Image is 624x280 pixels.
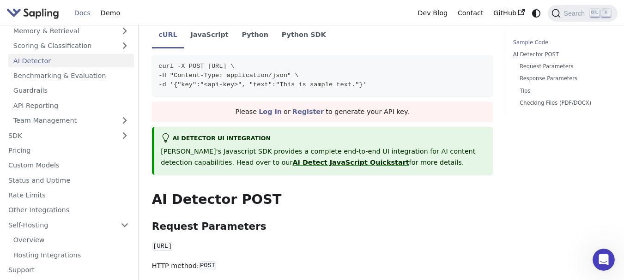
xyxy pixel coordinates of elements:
[6,6,62,20] a: Sapling.ai
[412,6,452,20] a: Dev Blog
[158,72,298,79] span: -H "Content-Type: application/json" \
[488,6,529,20] a: GitHub
[8,69,134,83] a: Benchmarking & Evaluation
[8,54,134,67] a: AI Detector
[96,6,125,20] a: Demo
[453,6,489,20] a: Contact
[161,146,486,168] p: [PERSON_NAME]'s Javascript SDK provides a complete end-to-end UI integration for AI content detec...
[275,23,333,49] li: Python SDK
[8,233,134,247] a: Overview
[152,23,184,49] li: cURL
[520,74,604,83] a: Response Parameters
[158,81,367,88] span: -d '{"key":"<api-key>", "text":"This is sample text."}'
[199,261,217,270] code: POST
[3,189,134,202] a: Rate Limits
[69,6,96,20] a: Docs
[8,39,134,53] a: Scoring & Classification
[8,24,134,38] a: Memory & Retrieval
[593,249,615,271] iframe: Intercom live chat
[8,99,134,112] a: API Reporting
[115,129,134,142] button: Expand sidebar category 'SDK'
[292,159,409,166] a: AI Detect JavaScript Quickstart
[152,220,493,233] h3: Request Parameters
[259,108,282,115] a: Log In
[152,191,493,208] h2: AI Detector POST
[8,248,134,262] a: Hosting Integrations
[3,144,134,157] a: Pricing
[520,62,604,71] a: Request Parameters
[158,63,234,70] span: curl -X POST [URL] \
[3,263,134,277] a: Support
[520,99,604,107] a: Checking Files (PDF/DOCX)
[3,129,115,142] a: SDK
[3,159,134,172] a: Custom Models
[3,218,134,232] a: Self-Hosting
[8,84,134,97] a: Guardrails
[548,5,617,22] button: Search (Ctrl+K)
[561,10,590,17] span: Search
[8,114,134,127] a: Team Management
[292,108,324,115] a: Register
[152,261,493,272] p: HTTP method:
[184,23,235,49] li: JavaScript
[161,133,486,144] div: AI Detector UI integration
[513,50,607,59] a: AI Detector POST
[513,38,607,47] a: Sample Code
[520,87,604,95] a: Tips
[235,23,275,49] li: Python
[152,242,173,251] code: [URL]
[152,102,493,122] div: Please or to generate your API key.
[3,203,134,217] a: Other Integrations
[601,9,611,17] kbd: K
[6,6,59,20] img: Sapling.ai
[3,173,134,187] a: Status and Uptime
[530,6,543,20] button: Switch between dark and light mode (currently system mode)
